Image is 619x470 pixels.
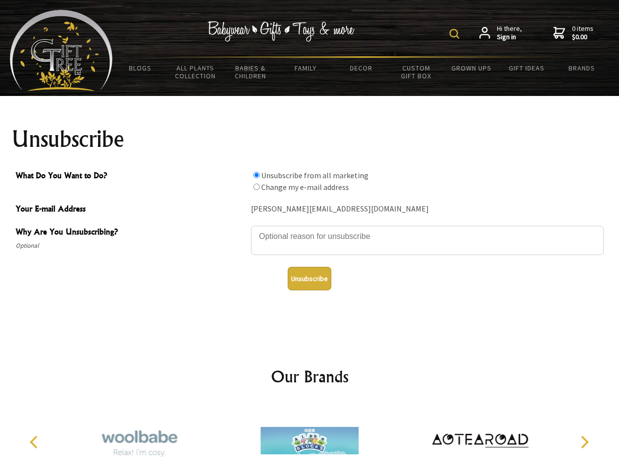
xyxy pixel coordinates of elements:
h2: Our Brands [20,365,600,388]
span: 0 items [572,24,594,42]
img: Babywear - Gifts - Toys & more [208,21,355,42]
a: 0 items$0.00 [553,24,594,42]
a: Brands [554,58,610,78]
textarea: Why Are You Unsubscribing? [251,226,604,255]
img: product search [449,29,459,39]
a: Hi there,Sign in [479,24,522,42]
strong: Sign in [497,33,522,42]
span: Your E-mail Address [16,203,246,217]
a: Decor [333,58,389,78]
a: Grown Ups [444,58,499,78]
span: What Do You Want to Do? [16,169,246,184]
h1: Unsubscribe [12,127,608,151]
div: [PERSON_NAME][EMAIL_ADDRESS][DOMAIN_NAME] [251,202,604,217]
span: Hi there, [497,24,522,42]
a: All Plants Collection [168,58,223,86]
span: Optional [16,240,246,252]
button: Next [573,431,595,453]
a: Babies & Children [223,58,278,86]
label: Unsubscribe from all marketing [261,170,369,180]
input: What Do You Want to Do? [253,172,260,178]
button: Previous [25,431,46,453]
label: Change my e-mail address [261,182,349,192]
a: Gift Ideas [499,58,554,78]
span: Why Are You Unsubscribing? [16,226,246,240]
a: Custom Gift Box [389,58,444,86]
a: Family [278,58,334,78]
button: Unsubscribe [288,267,331,290]
img: Babyware - Gifts - Toys and more... [10,10,113,91]
input: What Do You Want to Do? [253,184,260,190]
a: BLOGS [113,58,168,78]
strong: $0.00 [572,33,594,42]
